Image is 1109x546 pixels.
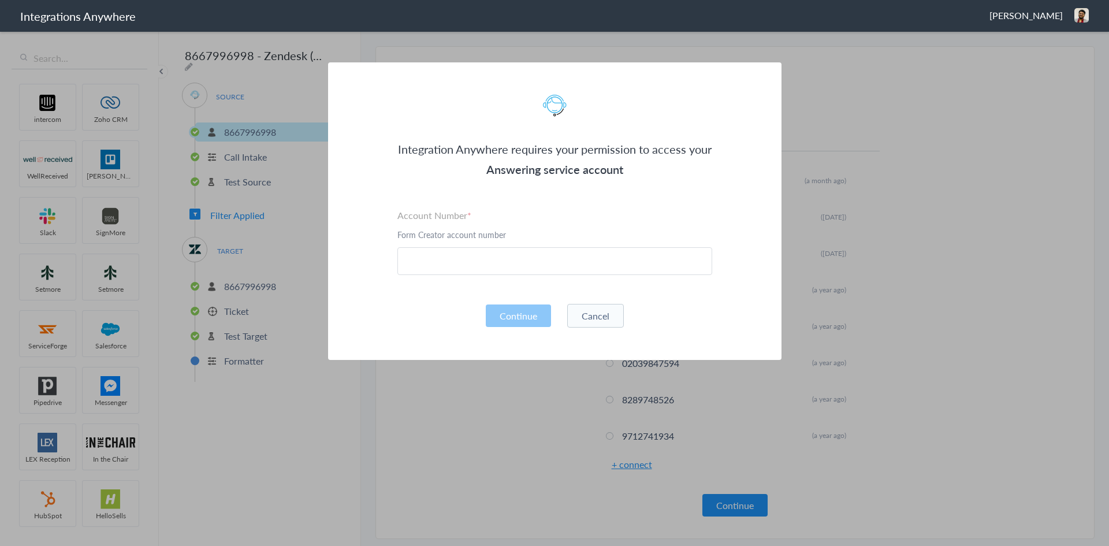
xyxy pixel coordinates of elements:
img: 6133a33c-c043-4896-a3fb-b98b86b42842.jpeg [1074,8,1089,23]
button: Continue [486,304,551,327]
p: Integration Anywhere requires your permission to access your [397,139,712,159]
label: Account Number [397,209,712,222]
img: Answering_service.png [536,87,574,125]
button: Cancel [567,304,624,328]
span: [PERSON_NAME] [989,9,1063,22]
h3: Answering service account [397,159,712,180]
p: Form Creator account number [397,229,712,240]
h1: Integrations Anywhere [20,8,136,24]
